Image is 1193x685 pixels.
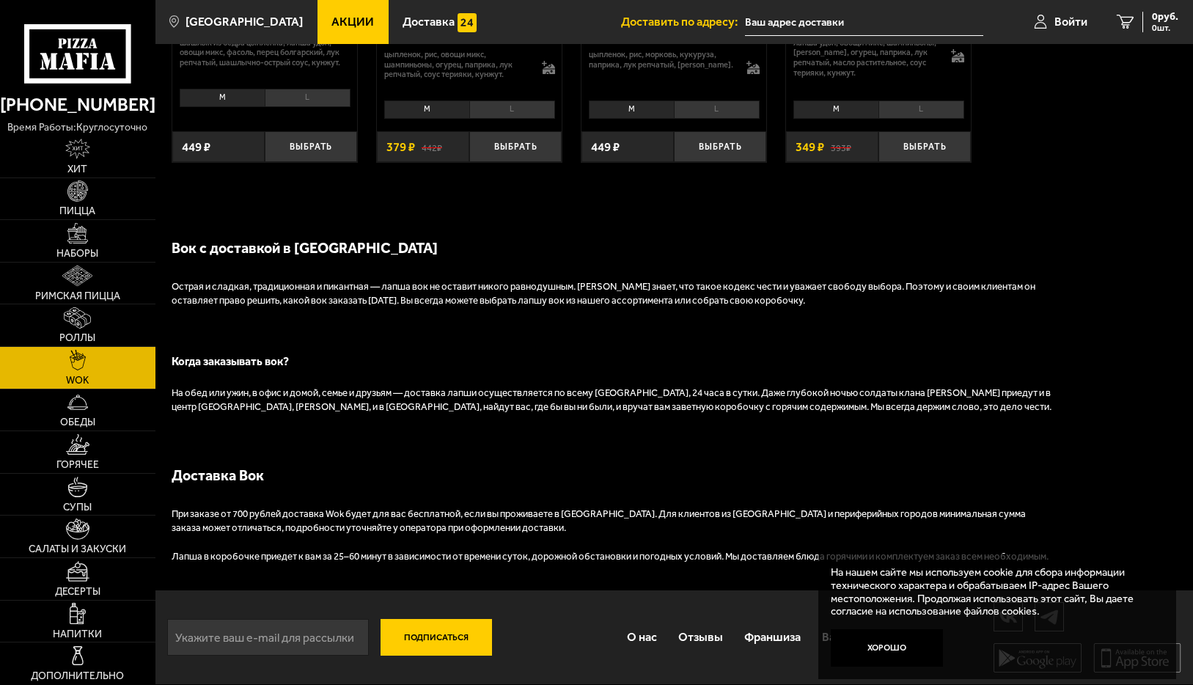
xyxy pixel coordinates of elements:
p: При заказе от 700 рублей доставка Wok будет для вас бесплатной, если вы проживаете в [GEOGRAPHIC_... [172,508,1051,535]
a: О нас [616,618,667,658]
span: Хит [67,164,87,175]
span: WOK [66,376,89,386]
span: 449 ₽ [591,141,620,153]
span: Роллы [59,333,95,343]
p: лапша удон, овощи микс, шампиньоны, [PERSON_NAME], огурец, паприка, лук репчатый, масло раститель... [793,38,939,78]
s: 393 ₽ [831,141,851,153]
span: 449 ₽ [182,141,210,153]
p: цыпленок, рис, овощи микс, шампиньоны, огурец, паприка, лук репчатый, соус терияки, кунжут. [384,50,529,80]
div: 0 [172,84,357,122]
p: На обед или ужин, в офис и домой, семье и друзьям — доставка лапши осуществляется по всему [GEOGR... [172,387,1051,414]
p: Когда заказывать вок? [172,354,1051,370]
span: Доставить по адресу: [621,16,745,28]
li: M [384,100,469,118]
button: Выбрать [878,131,971,162]
button: Выбрать [674,131,766,162]
p: Лапша в коробочке приедет к вам за 25–60 минут в зависимости от времени суток, дорожной обстановк... [172,550,1051,564]
span: Салаты и закуски [29,544,126,554]
input: Укажите ваш e-mail для рассылки [167,619,369,656]
s: 442 ₽ [422,141,442,153]
li: M [793,100,878,118]
span: [GEOGRAPHIC_DATA] [186,16,303,28]
p: На нашем сайте мы используем cookie для сбора информации технического характера и обрабатываем IP... [831,566,1155,618]
li: M [180,89,265,106]
button: Хорошо [831,629,943,667]
button: Выбрать [469,131,562,162]
p: шашлык из бедра цыплёнка, лапша удон, овощи микс, фасоль, перец болгарский, лук репчатый, шашлычн... [180,38,350,68]
input: Ваш адрес доставки [745,9,983,36]
span: Горячее [56,460,99,470]
span: Десерты [55,587,100,597]
span: 379 ₽ [386,141,415,153]
span: Доставка [403,16,455,28]
span: Наборы [56,249,98,259]
span: Обеды [60,417,95,428]
img: 15daf4d41897b9f0e9f617042186c801.svg [458,13,476,32]
li: L [469,100,555,118]
p: Доставка Вок [172,465,1051,486]
span: Войти [1054,16,1087,28]
li: L [674,100,760,118]
button: Выбрать [265,131,357,162]
a: Франшиза [734,618,812,658]
span: 349 ₽ [796,141,824,153]
p: Острая и сладкая, традиционная и пикантная — лапша вок не оставит никого равнодушным. [PERSON_NAM... [172,280,1051,308]
span: Супы [63,502,92,513]
span: Римская пицца [35,291,120,301]
li: M [589,100,674,118]
span: 0 шт. [1152,23,1178,32]
p: цыпленок, рис, морковь, кукуруза, паприка, лук репчатый, [PERSON_NAME]. [589,50,734,70]
p: Вок с доставкой в [GEOGRAPHIC_DATA] [172,238,1051,258]
span: Напитки [53,629,102,640]
span: Акции [331,16,374,28]
span: Пицца [59,206,95,216]
a: Вакансии [812,618,884,658]
li: L [878,100,964,118]
span: Дополнительно [31,671,124,681]
button: Подписаться [381,619,493,656]
a: Отзывы [667,618,733,658]
span: 0 руб. [1152,12,1178,22]
li: L [265,89,350,106]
